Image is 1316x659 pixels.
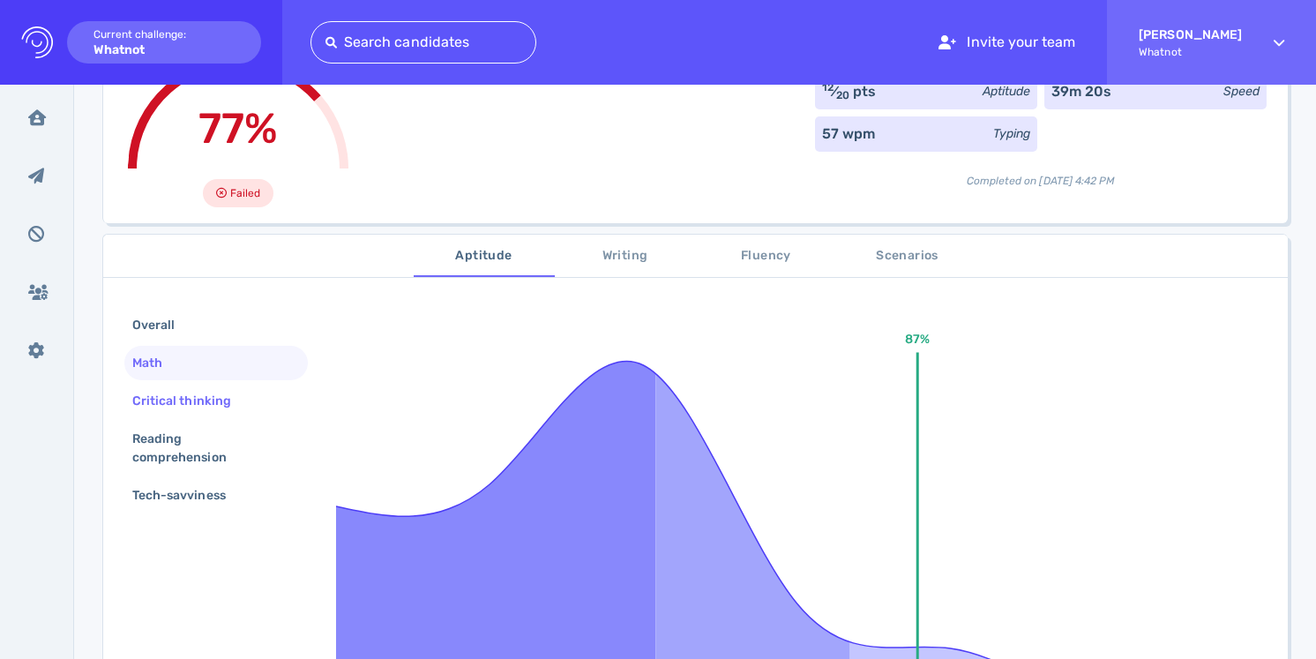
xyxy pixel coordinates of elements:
[822,81,834,94] sup: 12
[822,81,877,102] div: ⁄ pts
[822,124,875,145] div: 57 wpm
[1223,82,1260,101] div: Speed
[129,426,289,470] div: Reading comprehension
[1139,46,1242,58] span: Whatnot
[230,183,260,204] span: Failed
[129,312,196,338] div: Overall
[129,350,183,376] div: Math
[198,103,278,154] span: 77%
[993,124,1030,143] div: Typing
[707,245,826,267] span: Fluency
[848,245,968,267] span: Scenarios
[1051,81,1111,102] div: 39m 20s
[129,388,252,414] div: Critical thinking
[983,82,1030,101] div: Aptitude
[565,245,685,267] span: Writing
[1139,27,1242,42] strong: [PERSON_NAME]
[424,245,544,267] span: Aptitude
[815,159,1267,189] div: Completed on [DATE] 4:42 PM
[836,89,849,101] sub: 20
[906,332,931,347] text: 87%
[129,483,247,508] div: Tech-savviness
